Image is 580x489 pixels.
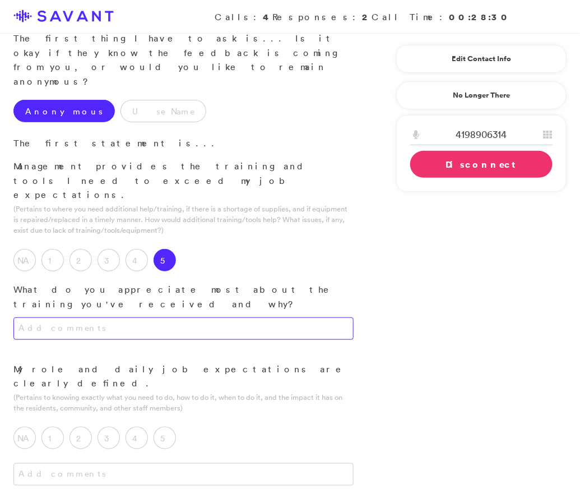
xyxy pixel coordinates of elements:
[13,31,354,89] p: The first thing I have to ask is... Is it okay if they know the feedback is coming from you, or w...
[13,427,36,449] label: NA
[13,392,354,413] p: (Pertains to knowing exactly what you need to do, how to do it, when to do it, and the impact it ...
[98,249,120,271] label: 3
[69,427,92,449] label: 2
[13,100,115,122] label: Anonymous
[396,81,567,109] a: No Longer There
[120,100,206,122] label: Use Name
[263,11,272,23] strong: 4
[13,362,354,391] p: My role and daily job expectations are clearly defined.
[98,427,120,449] label: 3
[69,249,92,271] label: 2
[154,249,176,271] label: 5
[154,427,176,449] label: 5
[126,427,148,449] label: 4
[126,249,148,271] label: 4
[410,151,553,178] a: Disconnect
[41,249,64,271] label: 1
[13,159,354,202] p: Management provides the training and tools I need to exceed my job expectations.
[41,427,64,449] label: 1
[13,249,36,271] label: NA
[449,11,511,23] strong: 00:28:30
[13,204,354,236] p: (Pertains to where you need additional help/training, if there is a shortage of supplies, and if ...
[13,283,354,311] p: What do you appreciate most about the training you've received and why?
[410,50,553,68] a: Edit Contact Info
[13,136,354,151] p: The first statement is...
[362,11,372,23] strong: 2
